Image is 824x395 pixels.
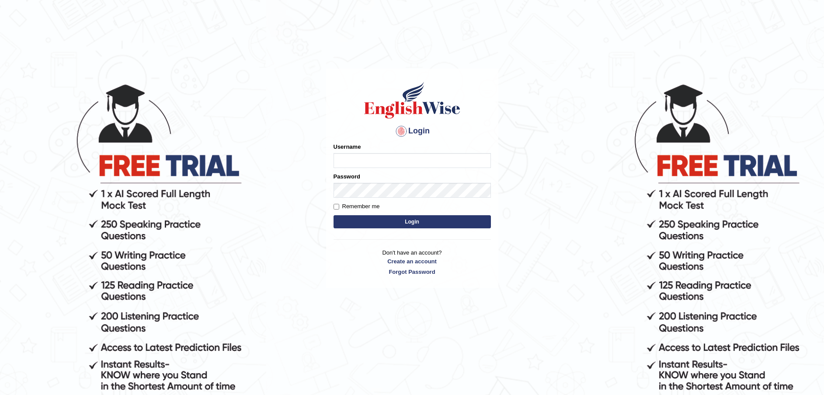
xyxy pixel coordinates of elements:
h4: Login [334,124,491,138]
a: Forgot Password [334,268,491,276]
label: Username [334,143,361,151]
label: Remember me [334,202,380,211]
img: Logo of English Wise sign in for intelligent practice with AI [362,80,462,120]
a: Create an account [334,257,491,266]
button: Login [334,215,491,228]
p: Don't have an account? [334,248,491,276]
input: Remember me [334,204,339,210]
label: Password [334,172,360,181]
